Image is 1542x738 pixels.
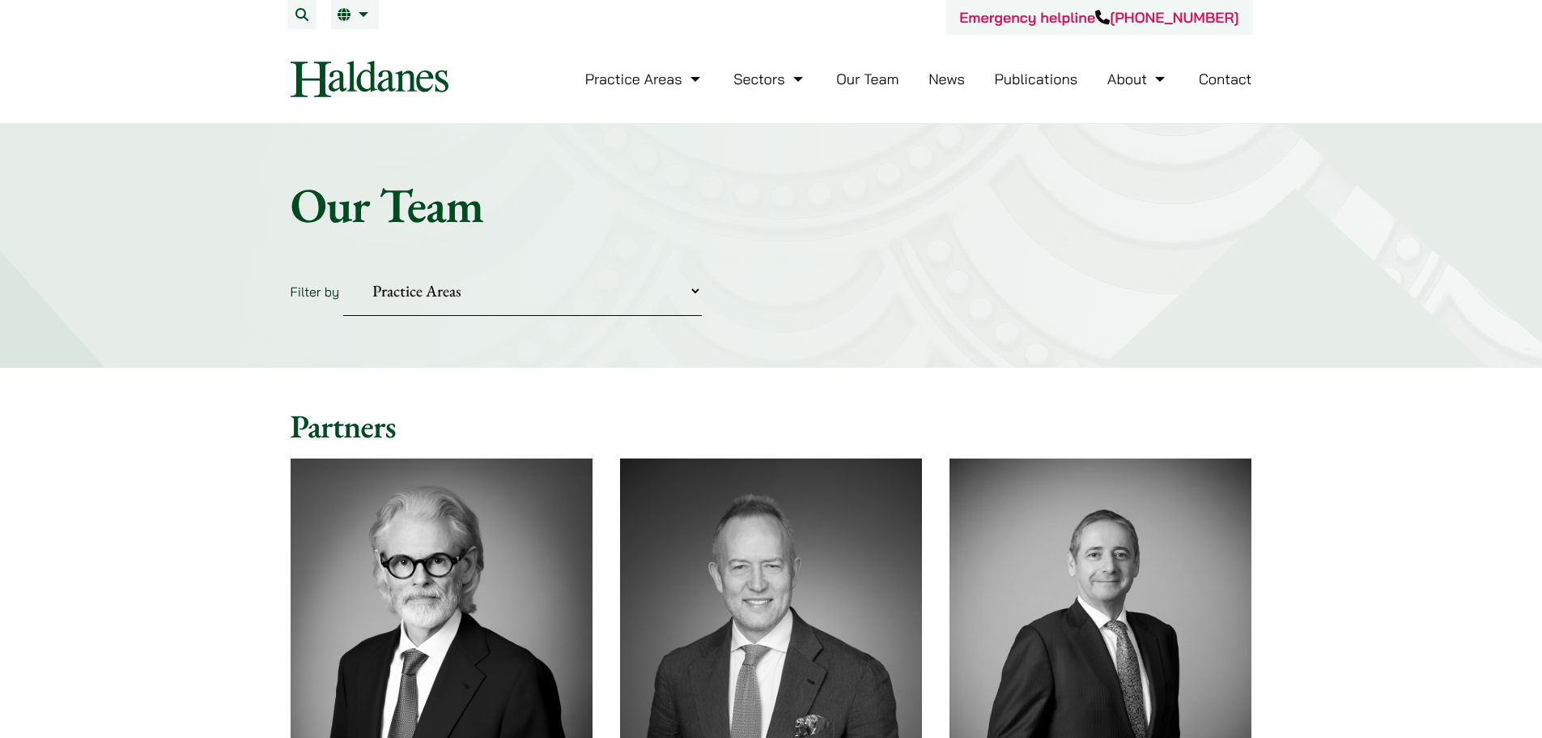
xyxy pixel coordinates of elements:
a: Contact [1199,70,1252,88]
a: News [928,70,965,88]
img: Logo of Haldanes [291,61,448,97]
h2: Partners [291,407,1252,446]
a: About [1107,70,1169,88]
a: Emergency helpline[PHONE_NUMBER] [959,8,1238,27]
h1: Our Team [291,176,1252,234]
a: Publications [995,70,1078,88]
a: Sectors [733,70,806,88]
a: EN [338,8,372,21]
label: Filter by [291,284,340,300]
a: Practice Areas [585,70,704,88]
a: Our Team [836,70,898,88]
